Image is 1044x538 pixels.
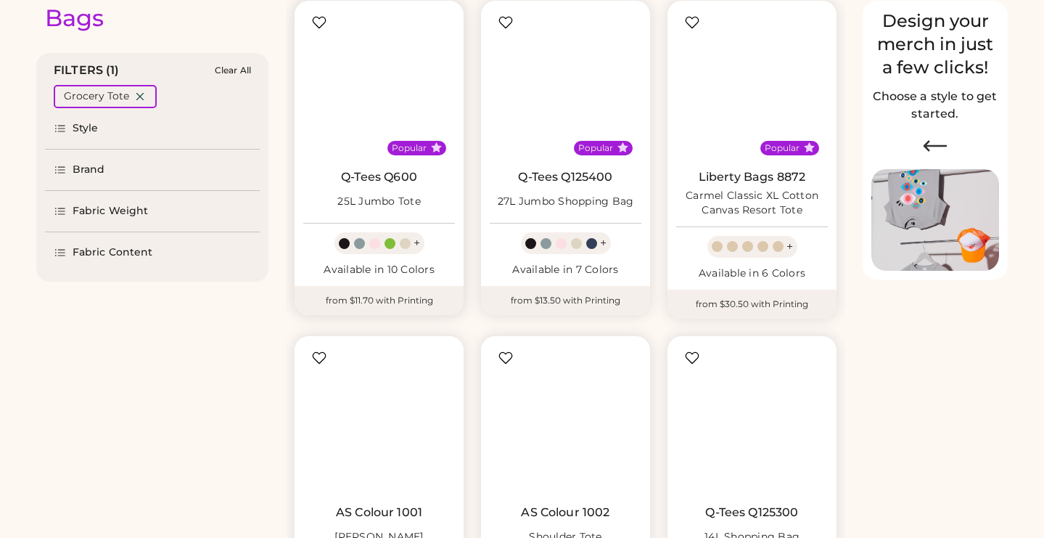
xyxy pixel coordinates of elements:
[676,189,828,218] div: Carmel Classic XL Cotton Canvas Resort Tote
[481,286,650,315] div: from $13.50 with Printing
[676,266,828,281] div: Available in 6 Colors
[73,121,99,136] div: Style
[64,89,129,104] div: Grocery Tote
[303,263,455,277] div: Available in 10 Colors
[490,263,641,277] div: Available in 7 Colors
[705,505,798,520] a: Q-Tees Q125300
[804,142,815,153] button: Popular Style
[521,505,609,520] a: AS Colour 1002
[54,62,120,79] div: FILTERS (1)
[73,163,105,177] div: Brand
[392,142,427,154] div: Popular
[73,204,148,219] div: Fabric Weight
[786,239,793,255] div: +
[871,88,999,123] h2: Choose a style to get started.
[215,65,251,76] div: Clear All
[336,505,422,520] a: AS Colour 1001
[765,142,800,154] div: Popular
[676,345,828,497] img: Q-Tees Q125300 14L Shopping Bag
[498,195,634,209] div: 27L Jumbo Shopping Bag
[518,170,612,184] a: Q-Tees Q125400
[871,169,999,272] img: Image of Lisa Congdon Eye Print on T-Shirt and Hat
[667,290,837,319] div: from $30.50 with Printing
[600,235,607,251] div: +
[303,9,455,161] img: Q-Tees Q600 25L Jumbo Tote
[303,345,455,497] img: AS Colour 1001 Carrie Tote
[341,170,417,184] a: Q-Tees Q600
[490,9,641,161] img: Q-Tees Q125400 27L Jumbo Shopping Bag
[337,195,421,209] div: 25L Jumbo Tote
[295,286,464,315] div: from $11.70 with Printing
[73,245,152,260] div: Fabric Content
[617,142,628,153] button: Popular Style
[414,235,420,251] div: +
[431,142,442,153] button: Popular Style
[699,170,806,184] a: Liberty Bags 8872
[45,4,104,33] div: Bags
[676,9,828,161] img: Liberty Bags 8872 Carmel Classic XL Cotton Canvas Resort Tote
[871,9,999,79] div: Design your merch in just a few clicks!
[490,345,641,497] img: AS Colour 1002 Shoulder Tote
[578,142,613,154] div: Popular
